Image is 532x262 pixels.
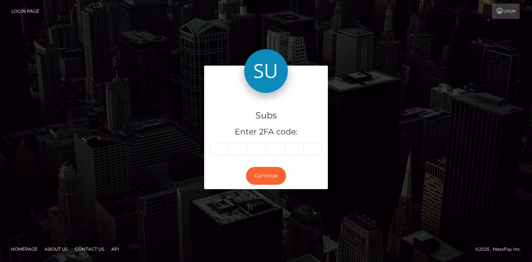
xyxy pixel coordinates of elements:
[8,243,40,255] a: Homepage
[210,126,322,138] h5: Enter 2FA code:
[244,49,288,93] img: Subs
[210,109,322,122] h4: Subs
[11,4,39,19] a: Login Page
[492,4,520,19] a: Login
[42,243,71,255] a: About Us
[475,245,527,253] div: © 2025 , MassPay Inc.
[246,167,286,185] button: Continue
[108,243,122,255] a: API
[72,243,107,255] a: Contact Us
